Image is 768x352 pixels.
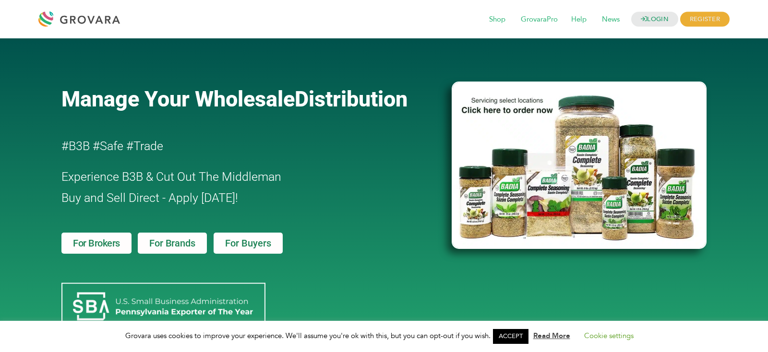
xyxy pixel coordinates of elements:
[61,136,396,157] h2: #B3B #Safe #Trade
[225,238,271,248] span: For Buyers
[61,233,132,254] a: For Brokers
[564,11,593,29] span: Help
[680,12,730,27] span: REGISTER
[564,14,593,25] a: Help
[631,12,678,27] a: LOGIN
[61,86,295,112] span: Manage Your Wholesale
[533,331,570,340] a: Read More
[482,11,512,29] span: Shop
[595,14,626,25] a: News
[295,86,408,112] span: Distribution
[149,238,195,248] span: For Brands
[493,329,528,344] a: ACCEPT
[214,233,283,254] a: For Buyers
[125,331,643,340] span: Grovara uses cookies to improve your experience. We'll assume you're ok with this, but you can op...
[138,233,206,254] a: For Brands
[61,191,238,205] span: Buy and Sell Direct - Apply [DATE]!
[482,14,512,25] a: Shop
[514,14,564,25] a: GrovaraPro
[73,238,120,248] span: For Brokers
[61,86,436,112] a: Manage Your WholesaleDistribution
[514,11,564,29] span: GrovaraPro
[61,170,281,184] span: Experience B3B & Cut Out The Middleman
[584,331,634,340] a: Cookie settings
[595,11,626,29] span: News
